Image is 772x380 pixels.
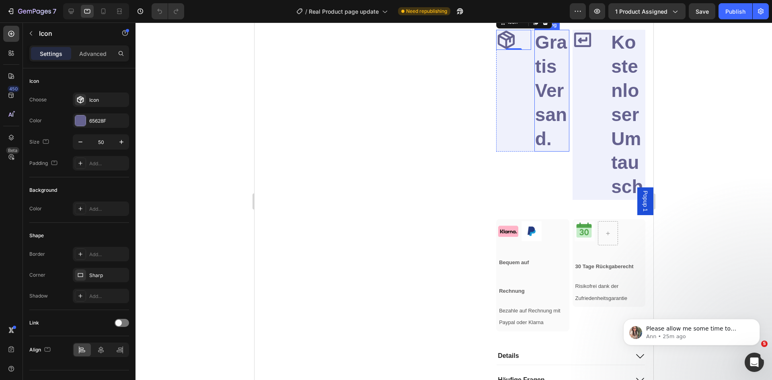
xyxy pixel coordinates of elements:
span: Popup 1 [387,168,395,189]
img: gempages_574705782210167583-ae85b609-59de-4ed5-9389-46310ad43cf6.png [267,199,287,219]
span: Need republishing [406,8,447,15]
div: Undo/Redo [152,3,184,19]
button: Publish [719,3,752,19]
span: / [305,7,307,16]
p: Settings [40,49,62,58]
div: Size [29,137,51,148]
button: 1 product assigned [608,3,686,19]
iframe: Intercom live chat [745,353,764,372]
div: Add... [89,251,127,258]
div: Color [29,205,42,212]
p: Icon [39,29,107,38]
button: 7 [3,3,60,19]
div: Color [29,117,42,124]
div: Shape [29,232,44,239]
span: 5 [761,341,768,347]
div: Background [29,187,57,194]
div: Beta [6,147,19,154]
div: Corner [29,271,45,279]
div: Add... [89,205,127,213]
div: Align [29,345,52,355]
div: Padding [29,158,59,169]
span: Bequem auf [244,237,274,243]
h2: Gratis Versand. [280,7,315,129]
iframe: To enrich screen reader interactions, please activate Accessibility in Grammarly extension settings [255,23,653,380]
div: Add... [89,160,127,167]
h2: Kostenloser Umtausch [356,7,391,177]
div: Shadow [29,292,48,300]
span: 30 Tage Rückgaberecht [321,241,379,247]
p: Advanced [79,49,107,58]
p: 7 [53,6,56,16]
div: Sharp [89,272,127,279]
img: gempages_574705782210167583-b194dbbf-4722-4070-b6dc-39e3bc343e7b.png [244,203,264,214]
span: 1 product assigned [615,7,667,16]
span: Risikofrei dank der Zufriedenheitsgarantie [321,261,373,279]
div: Publish [725,7,745,16]
iframe: Intercom notifications message [611,302,772,358]
div: 65628F [89,117,127,125]
p: Häufige Fragen [243,353,290,362]
div: 450 [8,86,19,92]
div: Choose [29,96,47,103]
button: Save [689,3,715,19]
div: Border [29,251,45,258]
p: Details [243,329,264,338]
span: Real Product page update [309,7,379,16]
img: gempages_574705782210167583-1f882710-58e1-4bf2-90e9-153342e35a4d.png [320,199,340,219]
div: Add... [89,293,127,300]
div: Icon [89,97,127,104]
span: Bezahle auf Rechnung mit Paypal oder Klarna [244,285,306,303]
div: Link [29,319,39,327]
div: Icon [29,78,39,85]
span: Save [696,8,709,15]
span: Rechnung [244,265,270,271]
